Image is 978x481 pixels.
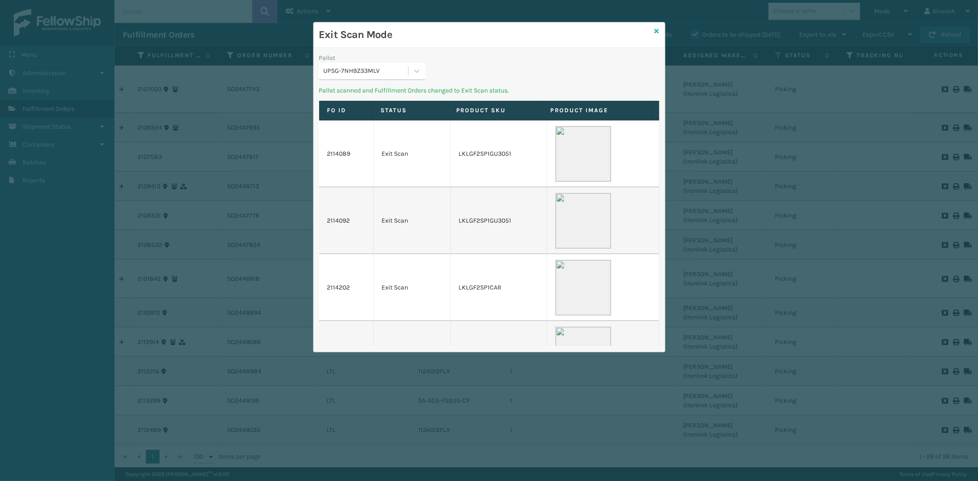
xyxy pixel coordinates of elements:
[451,254,547,321] td: LKLGF2SP1CAR
[381,106,439,115] label: Status
[451,187,547,254] td: LKLGF2SP1GU3051
[319,28,651,42] h3: Exit Scan Mode
[327,149,351,159] a: 2114089
[327,106,364,115] label: FO ID
[327,216,350,225] a: 2114092
[451,321,547,388] td: LKLGF2SP1CAR
[374,120,451,187] td: Exit Scan
[451,120,547,187] td: LKLGF2SP1GU3051
[555,327,611,383] img: 51104088640_40f294f443_o-scaled-700x700.jpg
[555,126,611,182] img: 51104088640_40f294f443_o-scaled-700x700.jpg
[555,260,611,316] img: 51104088640_40f294f443_o-scaled-700x700.jpg
[324,66,409,76] div: UPSG-7NH9Z33MLV
[555,193,611,249] img: 51104088640_40f294f443_o-scaled-700x700.jpg
[374,321,451,388] td: Exit Scan
[319,86,659,95] p: Pallet scanned and Fulfillment Orders changed to Exit Scan status.
[327,283,350,292] a: 2114202
[456,106,534,115] label: Product SKU
[550,106,643,115] label: Product Image
[319,53,336,63] label: Pallet
[374,187,451,254] td: Exit Scan
[374,254,451,321] td: Exit Scan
